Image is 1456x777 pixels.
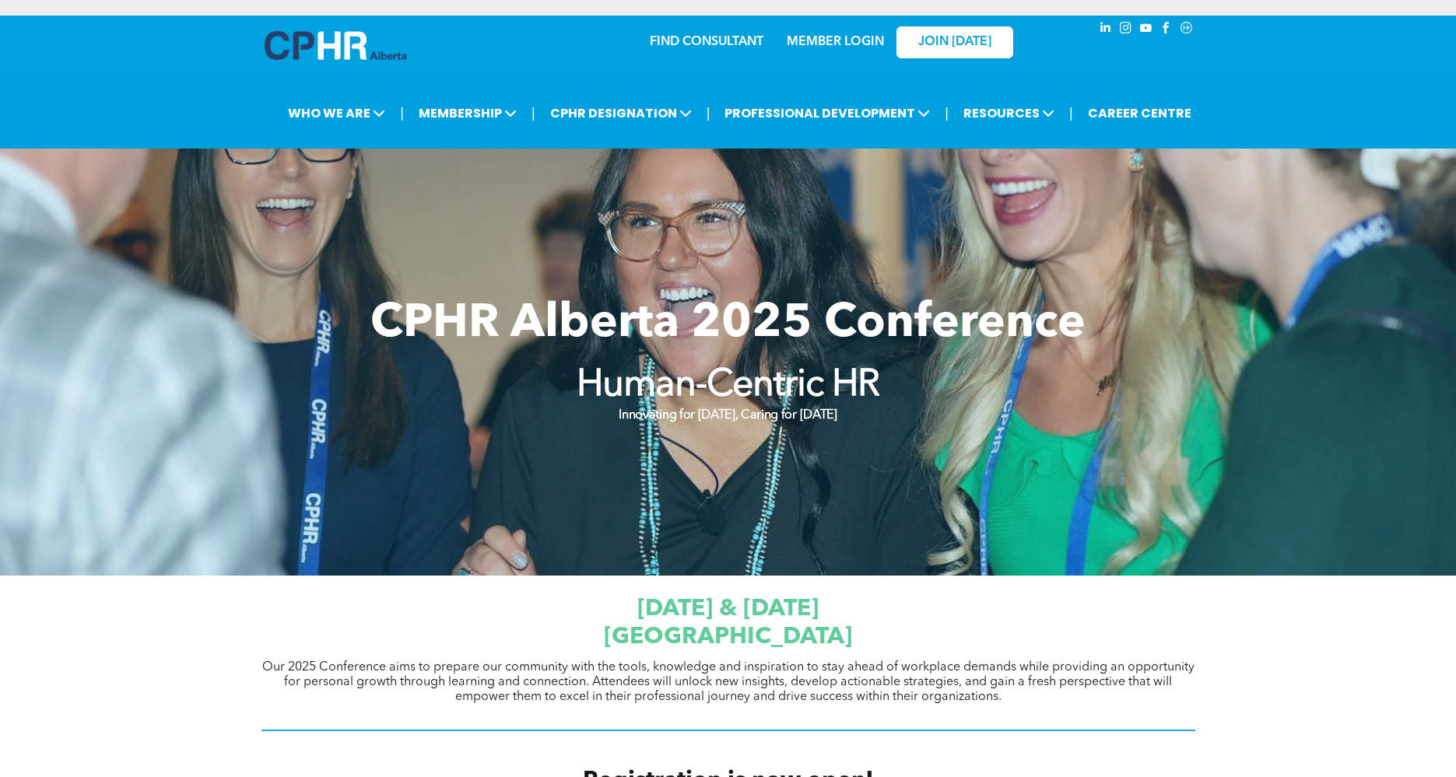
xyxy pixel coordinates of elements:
span: PROFESSIONAL DEVELOPMENT [720,99,935,128]
a: facebook [1158,19,1175,40]
img: A blue and white logo for cp alberta [265,31,406,60]
span: WHO WE ARE [283,99,390,128]
a: instagram [1117,19,1135,40]
span: [DATE] & [DATE] [637,597,819,621]
span: RESOURCES [959,99,1059,128]
a: FIND CONSULTANT [650,36,763,48]
li: | [400,97,404,129]
span: MEMBERSHIP [414,99,521,128]
a: linkedin [1097,19,1114,40]
span: [GEOGRAPHIC_DATA] [604,625,852,649]
span: CPHR DESIGNATION [546,99,696,128]
li: | [707,97,710,129]
strong: Innovating for [DATE], Caring for [DATE] [619,409,837,422]
span: JOIN [DATE] [918,35,991,50]
a: MEMBER LOGIN [787,36,884,48]
a: JOIN [DATE] [896,26,1013,58]
span: CPHR Alberta 2025 Conference [370,301,1086,348]
li: | [945,97,949,129]
a: CAREER CENTRE [1083,99,1196,128]
a: Social network [1178,19,1195,40]
span: Our 2025 Conference aims to prepare our community with the tools, knowledge and inspiration to st... [262,661,1195,703]
li: | [1069,97,1073,129]
strong: Human-Centric HR [577,367,880,404]
a: youtube [1138,19,1155,40]
li: | [532,97,535,129]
